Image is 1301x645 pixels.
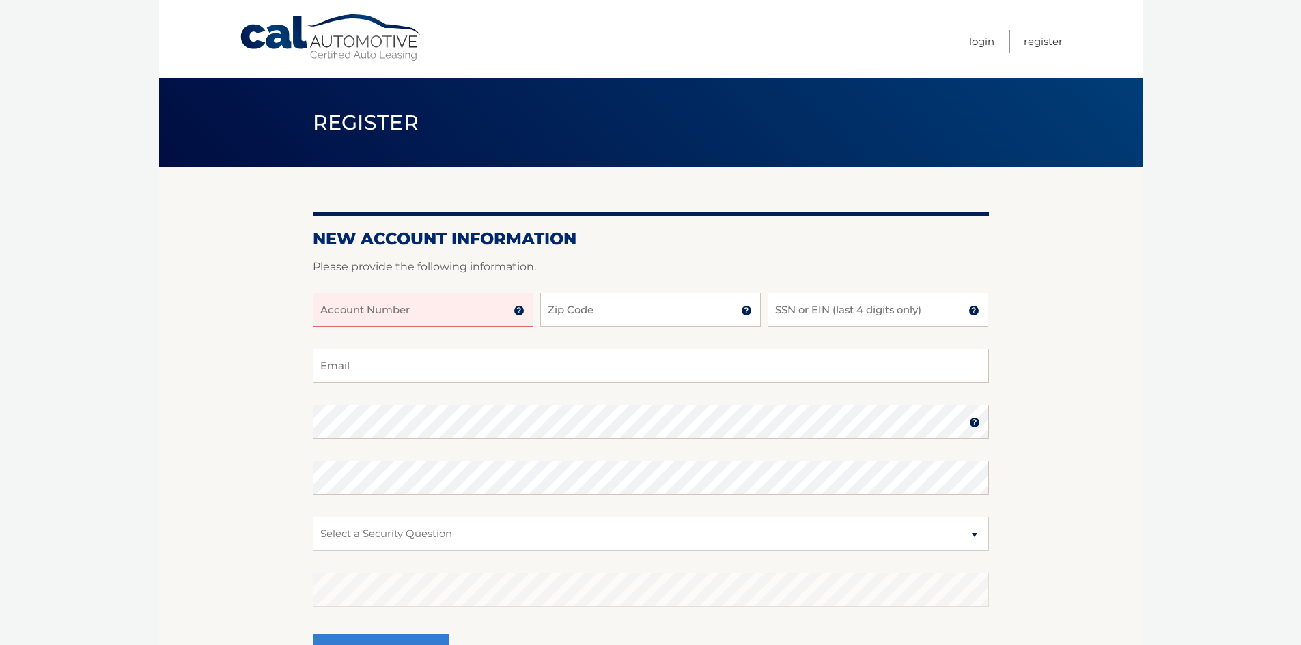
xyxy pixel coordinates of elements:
[741,305,752,316] img: tooltip.svg
[313,110,419,135] span: Register
[540,293,761,327] input: Zip Code
[514,305,524,316] img: tooltip.svg
[313,293,533,327] input: Account Number
[1024,30,1063,53] a: Register
[313,229,989,249] h2: New Account Information
[968,305,979,316] img: tooltip.svg
[313,349,989,383] input: Email
[969,30,994,53] a: Login
[239,14,423,62] a: Cal Automotive
[768,293,988,327] input: SSN or EIN (last 4 digits only)
[969,417,980,428] img: tooltip.svg
[313,257,989,276] p: Please provide the following information.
